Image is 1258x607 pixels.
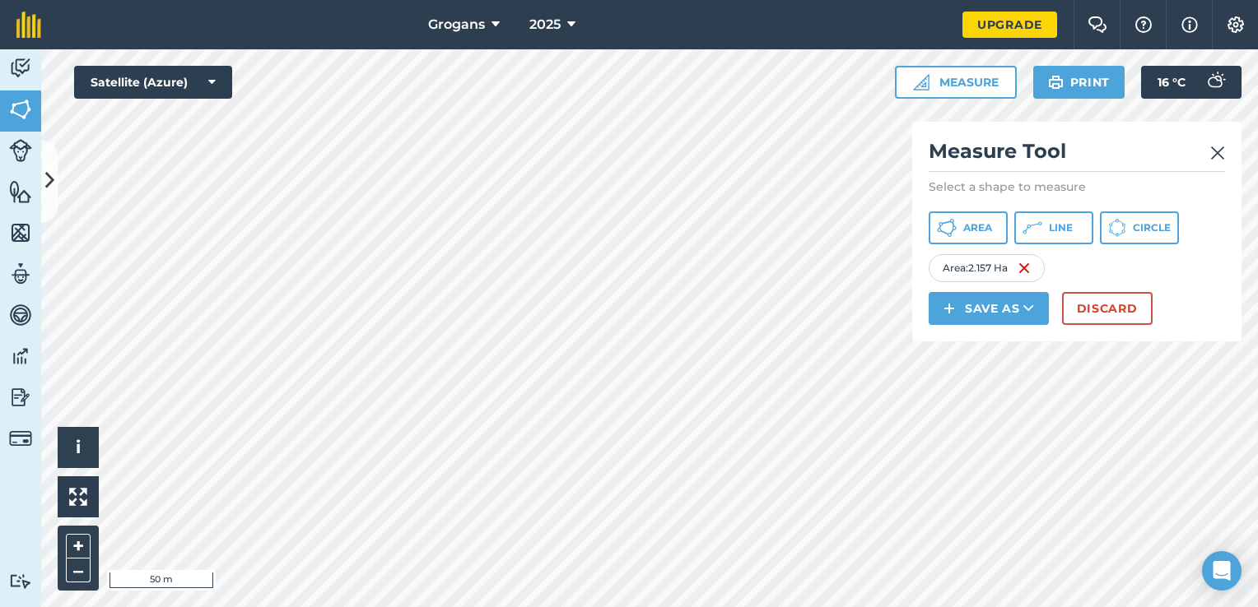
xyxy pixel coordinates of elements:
img: svg+xml;base64,PD94bWwgdmVyc2lvbj0iMS4wIiBlbmNvZGluZz0idXRmLTgiPz4KPCEtLSBHZW5lcmF0b3I6IEFkb2JlIE... [9,385,32,410]
img: Ruler icon [913,74,930,90]
img: svg+xml;base64,PD94bWwgdmVyc2lvbj0iMS4wIiBlbmNvZGluZz0idXRmLTgiPz4KPCEtLSBHZW5lcmF0b3I6IEFkb2JlIE... [9,56,32,81]
img: svg+xml;base64,PD94bWwgdmVyc2lvbj0iMS4wIiBlbmNvZGluZz0idXRmLTgiPz4KPCEtLSBHZW5lcmF0b3I6IEFkb2JlIE... [9,427,32,450]
button: Area [929,211,1008,244]
img: svg+xml;base64,PD94bWwgdmVyc2lvbj0iMS4wIiBlbmNvZGluZz0idXRmLTgiPz4KPCEtLSBHZW5lcmF0b3I6IEFkb2JlIE... [9,303,32,327]
span: Area [963,221,992,234]
button: 16 °C [1141,66,1242,99]
img: svg+xml;base64,PD94bWwgdmVyc2lvbj0iMS4wIiBlbmNvZGluZz0idXRmLTgiPz4KPCEtLSBHZW5lcmF0b3I6IEFkb2JlIE... [1199,66,1232,99]
span: i [76,437,81,457]
img: svg+xml;base64,PHN2ZyB4bWxucz0iaHR0cDovL3d3dy53My5vcmcvMjAwMC9zdmciIHdpZHRoPSI1NiIgaGVpZ2h0PSI2MC... [9,97,32,122]
img: svg+xml;base64,PHN2ZyB4bWxucz0iaHR0cDovL3d3dy53My5vcmcvMjAwMC9zdmciIHdpZHRoPSIxNyIgaGVpZ2h0PSIxNy... [1181,15,1198,35]
span: 16 ° C [1158,66,1186,99]
p: Select a shape to measure [929,178,1225,195]
img: fieldmargin Logo [16,12,41,38]
img: svg+xml;base64,PHN2ZyB4bWxucz0iaHR0cDovL3d3dy53My5vcmcvMjAwMC9zdmciIHdpZHRoPSI1NiIgaGVpZ2h0PSI2MC... [9,179,32,204]
button: Satellite (Azure) [74,66,232,99]
button: Circle [1100,211,1179,244]
img: A question mark icon [1134,16,1153,33]
img: svg+xml;base64,PD94bWwgdmVyc2lvbj0iMS4wIiBlbmNvZGluZz0idXRmLTgiPz4KPCEtLSBHZW5lcmF0b3I6IEFkb2JlIE... [9,573,32,589]
img: svg+xml;base64,PD94bWwgdmVyc2lvbj0iMS4wIiBlbmNvZGluZz0idXRmLTgiPz4KPCEtLSBHZW5lcmF0b3I6IEFkb2JlIE... [9,262,32,286]
div: Area : 2.157 Ha [929,254,1045,282]
span: Line [1049,221,1073,234]
span: Grogans [428,15,485,35]
button: Save as [929,292,1049,325]
img: svg+xml;base64,PHN2ZyB4bWxucz0iaHR0cDovL3d3dy53My5vcmcvMjAwMC9zdmciIHdpZHRoPSI1NiIgaGVpZ2h0PSI2MC... [9,220,32,245]
a: Upgrade [962,12,1057,38]
img: svg+xml;base64,PHN2ZyB4bWxucz0iaHR0cDovL3d3dy53My5vcmcvMjAwMC9zdmciIHdpZHRoPSIxNCIgaGVpZ2h0PSIyNC... [943,299,955,318]
img: svg+xml;base64,PHN2ZyB4bWxucz0iaHR0cDovL3d3dy53My5vcmcvMjAwMC9zdmciIHdpZHRoPSIyMiIgaGVpZ2h0PSIzMC... [1210,143,1225,163]
h2: Measure Tool [929,138,1225,172]
button: i [58,427,99,468]
button: Discard [1062,292,1153,325]
img: svg+xml;base64,PHN2ZyB4bWxucz0iaHR0cDovL3d3dy53My5vcmcvMjAwMC9zdmciIHdpZHRoPSIxNiIgaGVpZ2h0PSIyNC... [1018,258,1031,278]
button: Print [1033,66,1125,99]
span: 2025 [529,15,561,35]
button: Line [1014,211,1093,244]
span: Circle [1133,221,1171,234]
img: Two speech bubbles overlapping with the left bubble in the forefront [1088,16,1107,33]
img: svg+xml;base64,PHN2ZyB4bWxucz0iaHR0cDovL3d3dy53My5vcmcvMjAwMC9zdmciIHdpZHRoPSIxOSIgaGVpZ2h0PSIyNC... [1048,72,1064,92]
img: A cog icon [1226,16,1246,33]
button: – [66,558,91,582]
img: svg+xml;base64,PD94bWwgdmVyc2lvbj0iMS4wIiBlbmNvZGluZz0idXRmLTgiPz4KPCEtLSBHZW5lcmF0b3I6IEFkb2JlIE... [9,139,32,162]
button: + [66,534,91,558]
div: Open Intercom Messenger [1202,551,1242,591]
button: Measure [895,66,1017,99]
img: svg+xml;base64,PD94bWwgdmVyc2lvbj0iMS4wIiBlbmNvZGluZz0idXRmLTgiPz4KPCEtLSBHZW5lcmF0b3I6IEFkb2JlIE... [9,344,32,368]
img: Four arrows, one pointing top left, one top right, one bottom right and the last bottom left [69,488,87,506]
